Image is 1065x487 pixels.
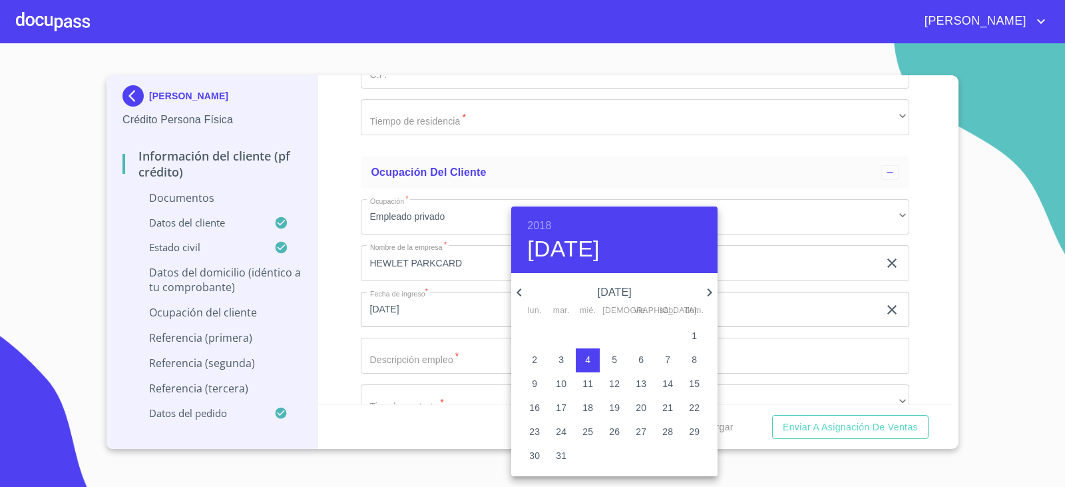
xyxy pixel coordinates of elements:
[689,401,700,414] p: 22
[662,401,673,414] p: 21
[527,235,600,263] button: [DATE]
[582,401,593,414] p: 18
[656,396,680,420] button: 21
[523,396,546,420] button: 16
[523,444,546,468] button: 30
[529,401,540,414] p: 16
[549,304,573,318] span: mar.
[558,353,564,366] p: 3
[532,377,537,390] p: 9
[629,396,653,420] button: 20
[602,348,626,372] button: 5
[656,304,680,318] span: sáb.
[582,425,593,438] p: 25
[656,372,680,396] button: 14
[576,372,600,396] button: 11
[529,425,540,438] p: 23
[602,396,626,420] button: 19
[656,420,680,444] button: 28
[682,304,706,318] span: dom.
[689,425,700,438] p: 29
[612,353,617,366] p: 5
[682,372,706,396] button: 15
[662,425,673,438] p: 28
[523,372,546,396] button: 9
[527,217,551,235] button: 2018
[576,396,600,420] button: 18
[662,377,673,390] p: 14
[629,372,653,396] button: 13
[689,377,700,390] p: 15
[576,304,600,318] span: mié.
[556,401,566,414] p: 17
[629,348,653,372] button: 6
[629,304,653,318] span: vie.
[682,324,706,348] button: 1
[602,372,626,396] button: 12
[523,348,546,372] button: 2
[576,420,600,444] button: 25
[609,377,620,390] p: 12
[682,396,706,420] button: 22
[532,353,537,366] p: 2
[585,353,590,366] p: 4
[527,284,702,300] p: [DATE]
[609,401,620,414] p: 19
[636,377,646,390] p: 13
[549,348,573,372] button: 3
[692,329,697,342] p: 1
[602,304,626,318] span: [DEMOGRAPHIC_DATA].
[549,372,573,396] button: 10
[549,444,573,468] button: 31
[682,348,706,372] button: 8
[692,353,697,366] p: 8
[629,420,653,444] button: 27
[636,425,646,438] p: 27
[523,304,546,318] span: lun.
[549,420,573,444] button: 24
[556,377,566,390] p: 10
[529,449,540,462] p: 30
[582,377,593,390] p: 11
[638,353,644,366] p: 6
[523,420,546,444] button: 23
[609,425,620,438] p: 26
[549,396,573,420] button: 17
[682,420,706,444] button: 29
[636,401,646,414] p: 20
[602,420,626,444] button: 26
[656,348,680,372] button: 7
[576,348,600,372] button: 4
[665,353,670,366] p: 7
[556,425,566,438] p: 24
[556,449,566,462] p: 31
